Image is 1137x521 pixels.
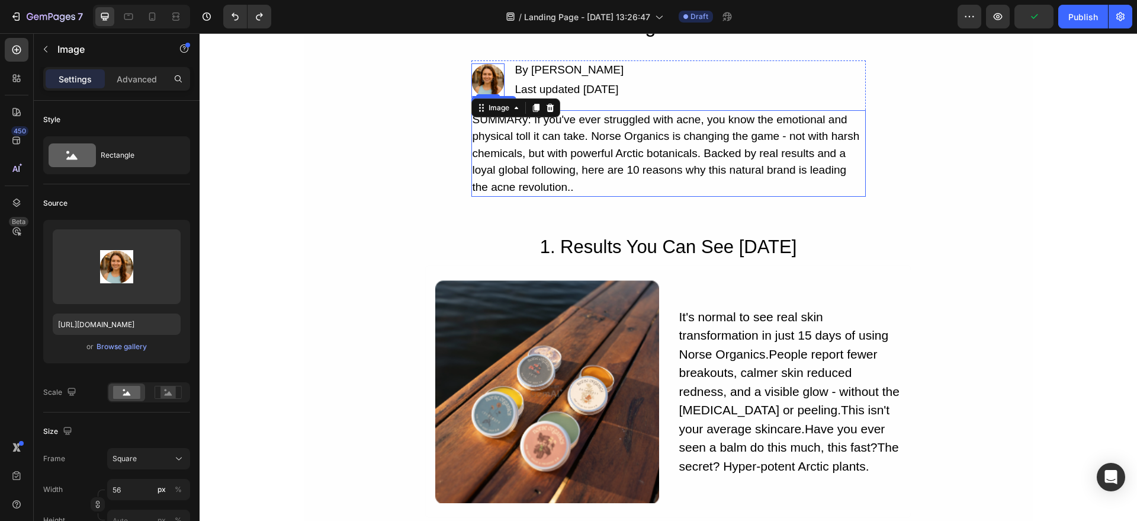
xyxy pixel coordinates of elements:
[1097,463,1125,491] div: Open Intercom Messenger
[57,42,158,56] p: Image
[519,11,522,23] span: /
[155,482,169,497] button: %
[43,198,68,209] div: Source
[171,482,185,497] button: px
[1068,11,1098,23] div: Publish
[478,273,702,444] div: It's normal to see real skin transformation in just 15 days of using Norse Organics.People report...
[113,453,137,464] span: Square
[274,65,314,75] div: Text Block
[314,47,426,66] div: Last updated [DATE]
[43,484,63,495] label: Width
[158,484,166,495] div: px
[272,77,666,164] div: SUMMARy: If you've ever struggled with acne, you know the emotional and physical toll it can take...
[117,73,157,85] p: Advanced
[690,11,708,22] span: Draft
[86,340,94,354] span: or
[5,5,88,28] button: 7
[107,479,190,500] input: px%
[43,114,60,125] div: Style
[43,453,65,464] label: Frame
[524,11,650,23] span: Landing Page - [DATE] 13:26:47
[1058,5,1108,28] button: Publish
[175,484,182,495] div: %
[101,142,173,169] div: Rectangle
[78,9,83,24] p: 7
[96,341,147,353] button: Browse gallery
[43,385,79,401] div: Scale
[236,247,460,471] img: Alt image
[11,126,28,136] div: 450
[223,5,271,28] div: Undo/Redo
[53,314,181,335] input: https://example.com/image.jpg
[97,341,147,352] div: Browse gallery
[43,424,75,440] div: Size
[107,448,190,469] button: Square
[9,217,28,226] div: Beta
[287,69,312,80] div: Image
[200,33,1137,521] iframe: Design area
[226,199,712,229] h2: 1. Results You Can See [DATE]
[59,73,92,85] p: Settings
[100,250,133,283] img: preview-image
[314,27,426,47] div: By [PERSON_NAME]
